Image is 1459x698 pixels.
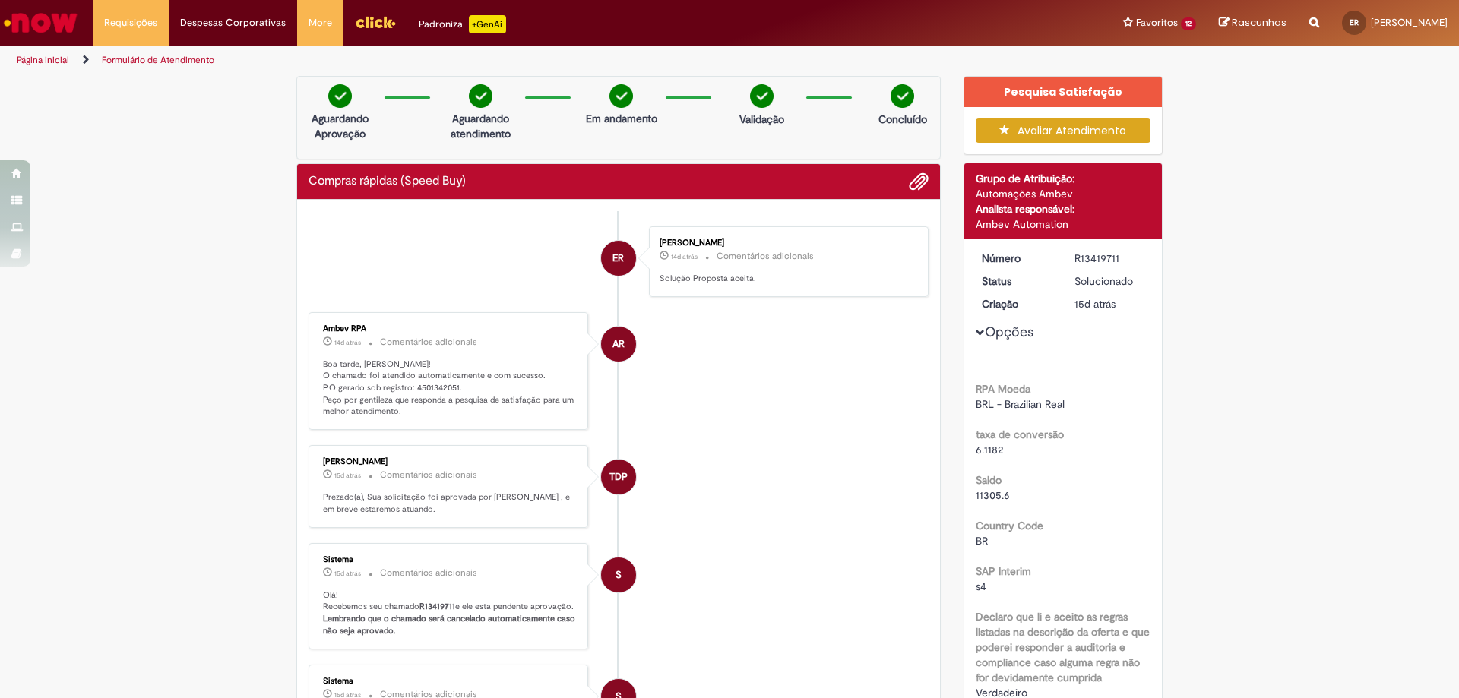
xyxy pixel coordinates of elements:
[469,84,492,108] img: check-circle-green.png
[976,610,1150,684] b: Declaro que li e aceito as regras listadas na descrição da oferta e que poderei responder a audit...
[586,111,657,126] p: Em andamento
[419,15,506,33] div: Padroniza
[323,457,576,466] div: [PERSON_NAME]
[976,519,1043,532] b: Country Code
[976,118,1151,143] button: Avaliar Atendimento
[660,238,913,248] div: [PERSON_NAME]
[976,382,1030,396] b: RPA Moeda
[334,569,361,578] span: 15d atrás
[444,111,517,141] p: Aguardando atendimento
[1232,15,1287,30] span: Rascunhos
[180,15,286,30] span: Despesas Corporativas
[717,250,814,263] small: Comentários adicionais
[11,46,961,74] ul: Trilhas de página
[323,613,578,636] b: Lembrando que o chamado será cancelado automaticamente caso não seja aprovado.
[750,84,774,108] img: check-circle-green.png
[976,397,1065,411] span: BRL - Brazilian Real
[976,488,1010,502] span: 11305.6
[612,326,625,362] span: AR
[355,11,396,33] img: click_logo_yellow_360x200.png
[303,111,377,141] p: Aguardando Aprovação
[334,338,361,347] span: 14d atrás
[891,84,914,108] img: check-circle-green.png
[334,471,361,480] span: 15d atrás
[323,358,576,418] p: Boa tarde, [PERSON_NAME]! O chamado foi atendido automaticamente e com sucesso. P.O gerado sob re...
[334,569,361,578] time: 15/08/2025 09:06:07
[739,112,784,127] p: Validação
[970,273,1064,289] dt: Status
[469,15,506,33] p: +GenAi
[323,324,576,333] div: Ambev RPA
[334,471,361,480] time: 15/08/2025 09:12:20
[976,201,1151,216] div: Analista responsável:
[616,557,622,593] span: S
[976,564,1031,578] b: SAP Interim
[419,601,455,612] b: R13419711
[1074,297,1116,311] span: 15d atrás
[2,8,80,38] img: ServiceNow
[323,491,576,515] p: Prezado(a), Sua solicitação foi aprovada por [PERSON_NAME] , e em breve estaremos atuando.
[102,54,214,66] a: Formulário de Atendimento
[601,241,636,276] div: Emilly Caroline De Souza Da Rocha
[909,172,929,191] button: Adicionar anexos
[309,175,466,188] h2: Compras rápidas (Speed Buy) Histórico de tíquete
[976,216,1151,232] div: Ambev Automation
[976,428,1064,441] b: taxa de conversão
[328,84,352,108] img: check-circle-green.png
[1074,273,1145,289] div: Solucionado
[671,252,698,261] time: 16/08/2025 09:32:39
[976,186,1151,201] div: Automações Ambev
[309,15,332,30] span: More
[609,459,628,495] span: TDP
[1371,16,1448,29] span: [PERSON_NAME]
[612,240,624,276] span: ER
[380,469,477,482] small: Comentários adicionais
[976,171,1151,186] div: Grupo de Atribuição:
[976,443,1003,456] span: 6.1182
[671,252,698,261] span: 14d atrás
[601,327,636,362] div: Ambev RPA
[660,273,913,285] p: Solução Proposta aceita.
[323,589,576,637] p: Olá! Recebemos seu chamado e ele esta pendente aprovação.
[1219,16,1287,30] a: Rascunhos
[334,338,361,347] time: 15/08/2025 17:22:24
[1181,17,1196,30] span: 12
[970,296,1064,311] dt: Criação
[976,534,988,548] span: BR
[323,677,576,686] div: Sistema
[1074,251,1145,266] div: R13419711
[380,567,477,580] small: Comentários adicionais
[380,336,477,349] small: Comentários adicionais
[601,460,636,494] div: Tiago Del Pintor Alves
[323,555,576,564] div: Sistema
[601,557,636,592] div: System
[1074,296,1145,311] div: 15/08/2025 09:05:55
[1350,17,1359,27] span: ER
[1074,297,1116,311] time: 15/08/2025 09:05:55
[609,84,633,108] img: check-circle-green.png
[17,54,69,66] a: Página inicial
[104,15,157,30] span: Requisições
[976,580,986,593] span: s4
[964,77,1163,107] div: Pesquisa Satisfação
[1136,15,1178,30] span: Favoritos
[970,251,1064,266] dt: Número
[976,473,1002,487] b: Saldo
[878,112,927,127] p: Concluído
